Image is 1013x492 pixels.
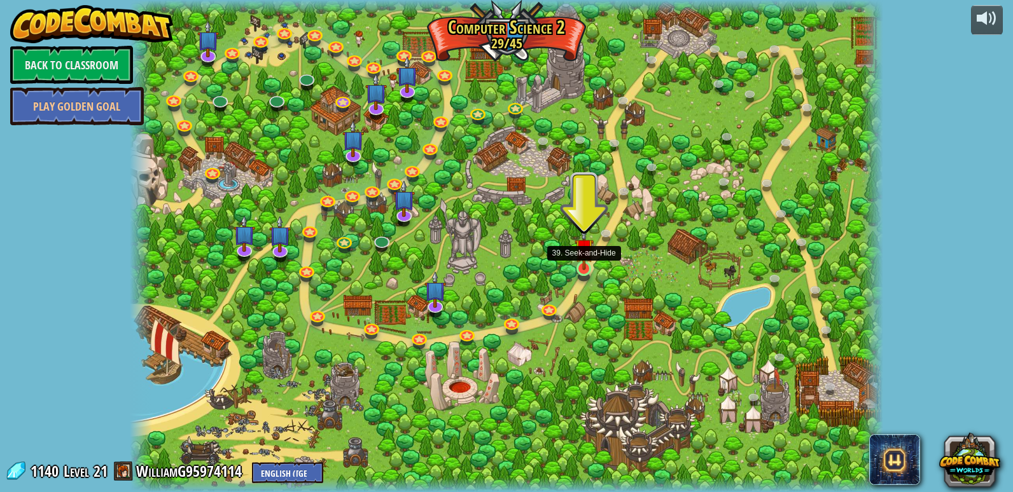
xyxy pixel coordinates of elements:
[94,461,108,481] span: 21
[393,181,414,217] img: level-banner-unstarted-subscriber.png
[10,5,173,43] img: CodeCombat - Learn how to code by playing a game
[136,461,246,481] a: WilliamG95974114
[64,461,89,482] span: Level
[425,271,446,308] img: level-banner-unstarted-subscriber.png
[365,74,386,111] img: level-banner-unstarted-subscriber.png
[10,87,144,125] a: Play Golden Goal
[10,46,133,84] a: Back to Classroom
[31,461,62,481] span: 1140
[971,5,1003,35] button: Adjust volume
[342,121,363,158] img: level-banner-unstarted-subscriber.png
[575,226,594,270] img: level-banner-unstarted.png
[234,215,255,252] img: level-banner-unstarted-subscriber.png
[269,217,290,254] img: level-banner-unstarted-subscriber.png
[396,57,417,93] img: level-banner-unstarted-subscriber.png
[197,21,218,58] img: level-banner-unstarted-subscriber.png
